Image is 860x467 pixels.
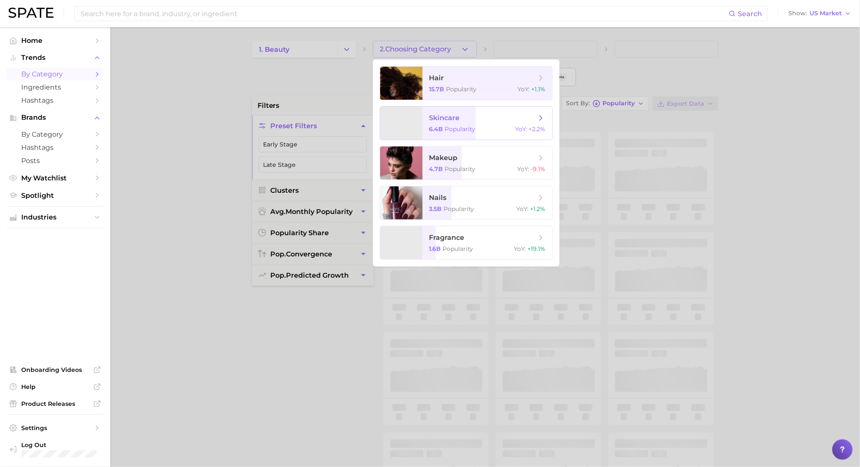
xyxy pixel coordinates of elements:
span: Posts [21,157,89,165]
a: Onboarding Videos [7,363,104,376]
span: Popularity [445,165,476,173]
span: skincare [429,114,460,122]
span: Brands [21,114,89,121]
span: fragrance [429,233,465,242]
span: US Market [810,11,842,16]
button: Trends [7,51,104,64]
span: by Category [21,130,89,138]
input: Search here for a brand, industry, or ingredient [80,6,729,21]
span: Hashtags [21,143,89,152]
span: +2.2% [529,125,546,133]
span: Log Out [21,441,97,449]
a: Product Releases [7,397,104,410]
span: Onboarding Videos [21,366,89,374]
span: YoY : [517,205,529,213]
a: Settings [7,422,104,434]
span: Search [738,10,762,18]
span: nails [429,194,447,202]
span: hair [429,74,444,82]
a: Posts [7,154,104,167]
span: Industries [21,214,89,221]
a: Spotlight [7,189,104,202]
a: Home [7,34,104,47]
span: Popularity [443,245,473,253]
span: Trends [21,54,89,62]
ul: 2.Choosing Category [373,59,560,267]
span: YoY : [518,85,530,93]
span: 4.7b [429,165,443,173]
span: Popularity [444,205,474,213]
a: Help [7,380,104,393]
a: My Watchlist [7,172,104,185]
span: Ingredients [21,83,89,91]
span: 15.7b [429,85,445,93]
span: My Watchlist [21,174,89,182]
span: 1.6b [429,245,441,253]
span: +1.1% [532,85,546,93]
span: Home [21,37,89,45]
a: Log out. Currently logged in with e-mail nelmark.hm@pg.com. [7,439,104,460]
a: Ingredients [7,81,104,94]
span: Popularity [445,125,476,133]
button: Brands [7,111,104,124]
span: YoY : [518,165,529,173]
button: Industries [7,211,104,224]
a: Hashtags [7,94,104,107]
span: Hashtags [21,96,89,104]
span: makeup [429,154,458,162]
span: YoY : [515,125,527,133]
a: by Category [7,128,104,141]
span: YoY : [514,245,526,253]
span: by Category [21,70,89,78]
span: Show [789,11,807,16]
span: Popularity [446,85,477,93]
span: Product Releases [21,400,89,408]
span: Spotlight [21,191,89,200]
a: Hashtags [7,141,104,154]
span: -9.1% [531,165,546,173]
span: Help [21,383,89,391]
span: 6.4b [429,125,443,133]
span: 3.5b [429,205,442,213]
img: SPATE [8,8,53,18]
a: by Category [7,68,104,81]
span: Settings [21,424,89,432]
span: +1.2% [530,205,546,213]
span: +19.1% [528,245,546,253]
button: ShowUS Market [787,8,854,19]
